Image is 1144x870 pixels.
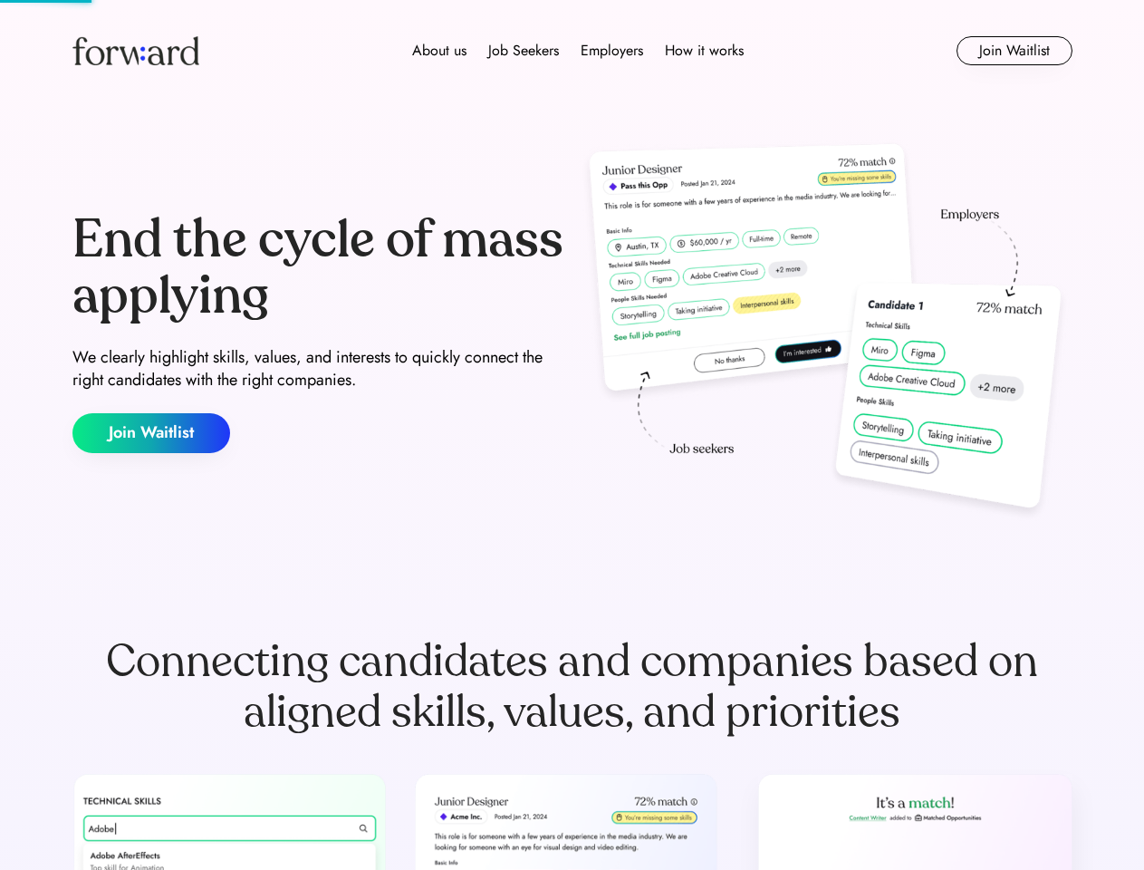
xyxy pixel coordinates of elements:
img: hero-image.png [580,138,1072,527]
img: Forward logo [72,36,199,65]
div: Employers [581,40,643,62]
div: About us [412,40,466,62]
div: We clearly highlight skills, values, and interests to quickly connect the right candidates with t... [72,346,565,391]
div: Connecting candidates and companies based on aligned skills, values, and priorities [72,636,1072,738]
div: End the cycle of mass applying [72,212,565,324]
button: Join Waitlist [72,413,230,453]
div: Job Seekers [488,40,559,62]
div: How it works [665,40,744,62]
button: Join Waitlist [957,36,1072,65]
